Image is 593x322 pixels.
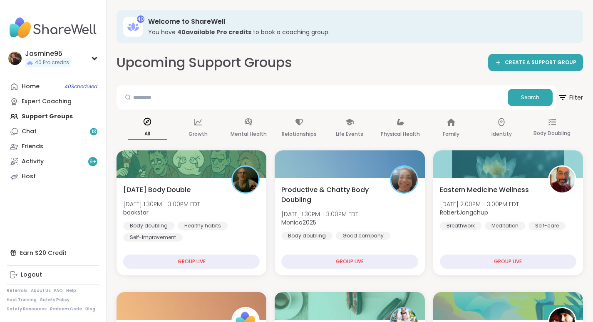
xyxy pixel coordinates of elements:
button: Filter [558,85,583,110]
span: [DATE] 1:30PM - 3:00PM EDT [123,200,200,208]
div: Home [22,82,40,91]
div: Self-Improvement [123,233,183,242]
a: Safety Policy [40,297,69,303]
a: Redeem Code [50,306,82,312]
a: Help [66,288,76,294]
p: Body Doubling [533,128,571,138]
span: Search [521,94,539,101]
div: Activity [22,157,44,166]
span: 40 Pro credits [35,59,69,66]
div: Healthy habits [178,222,228,230]
a: Blog [85,306,95,312]
span: Filter [558,87,583,107]
div: Logout [21,271,42,279]
div: Self-care [528,222,566,230]
div: GROUP LIVE [440,255,576,269]
img: RobertJangchup [549,167,575,192]
p: Identity [491,129,512,139]
h3: Welcome to ShareWell [148,17,571,26]
a: FAQ [54,288,63,294]
a: Safety Resources [7,306,47,312]
div: Body doubling [123,222,174,230]
a: Logout [7,267,99,282]
div: Jasmine95 [25,49,71,58]
div: Body doubling [281,232,332,240]
h2: Upcoming Support Groups [117,53,292,72]
div: GROUP LIVE [281,255,418,269]
span: 13 [92,128,96,135]
div: Meditation [485,222,525,230]
p: Relationships [282,129,317,139]
img: Monica2025 [391,167,417,192]
div: GROUP LIVE [123,255,260,269]
p: Mental Health [231,129,267,139]
p: Growth [189,129,208,139]
span: [DATE] 2:00PM - 3:00PM EDT [440,200,519,208]
div: Expert Coaching [22,97,72,106]
a: Friends [7,139,99,154]
span: Productive & Chatty Body Doubling [281,185,380,205]
div: Earn $20 Credit [7,245,99,260]
p: All [128,129,167,140]
img: ShareWell Nav Logo [7,13,99,42]
span: 9 + [89,158,97,165]
b: RobertJangchup [440,208,488,217]
a: Referrals [7,288,27,294]
p: Physical Health [381,129,420,139]
h3: You have to book a coaching group. [148,28,571,36]
span: Eastern Medicine Wellness [440,185,529,195]
a: Activity9+ [7,154,99,169]
div: Chat [22,127,37,136]
a: CREATE A SUPPORT GROUP [488,54,583,71]
div: Good company [336,232,390,240]
b: Monica2025 [281,218,316,227]
b: bookstar [123,208,149,217]
a: Home40Scheduled [7,79,99,94]
a: Chat13 [7,124,99,139]
span: CREATE A SUPPORT GROUP [505,59,576,66]
b: 40 available Pro credit s [177,28,251,36]
a: Host Training [7,297,37,303]
div: 40 [137,15,144,23]
span: [DATE] 1:30PM - 3:00PM EDT [281,210,358,218]
p: Family [443,129,459,139]
span: 40 Scheduled [65,83,97,90]
div: Friends [22,142,43,151]
button: Search [508,89,553,106]
p: Life Events [336,129,363,139]
div: Host [22,172,36,181]
a: Expert Coaching [7,94,99,109]
img: Jasmine95 [8,52,22,65]
div: Breathwork [440,222,481,230]
img: bookstar [233,167,258,192]
a: About Us [31,288,51,294]
a: Host [7,169,99,184]
span: [DATE] Body Double [123,185,191,195]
